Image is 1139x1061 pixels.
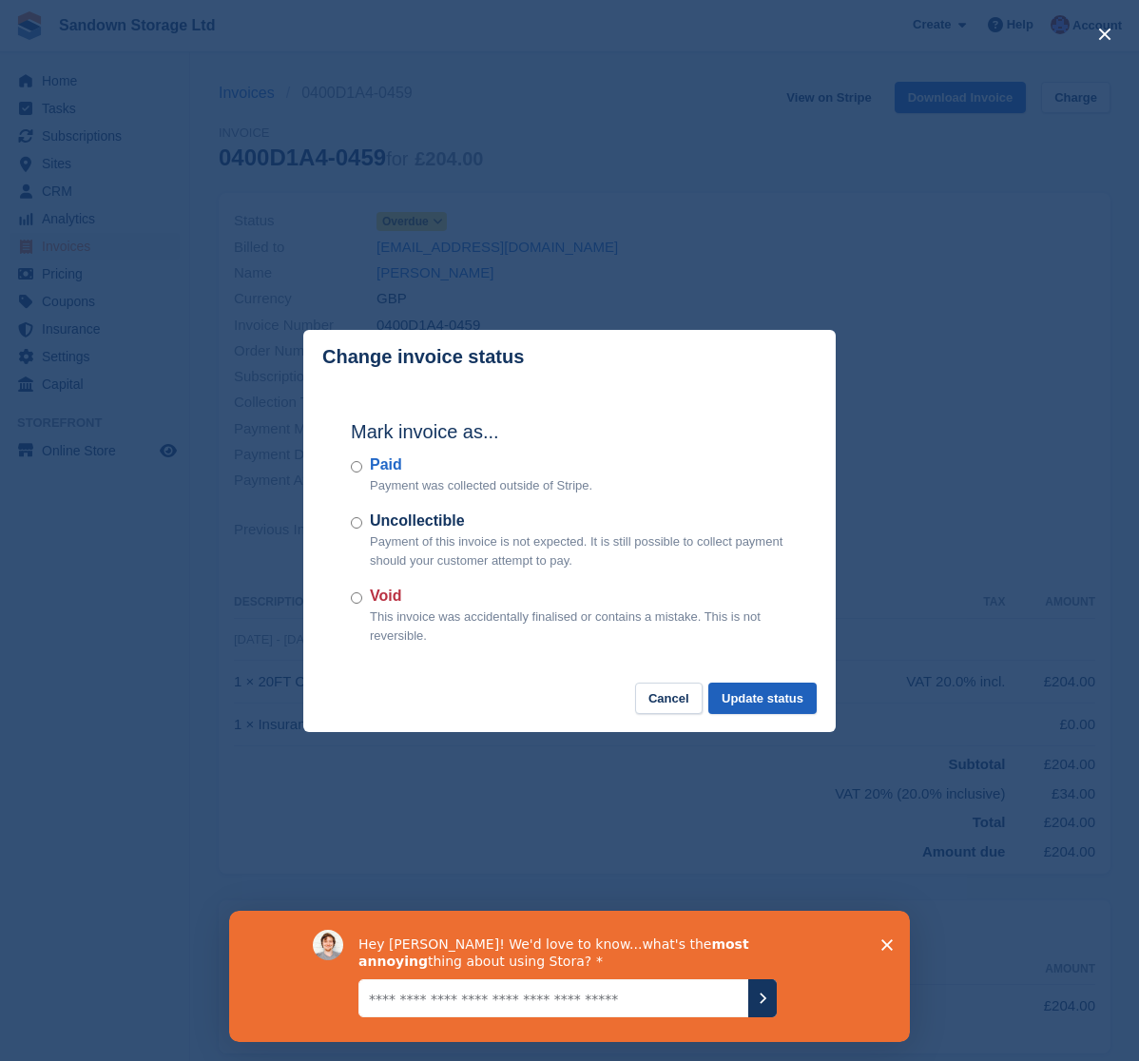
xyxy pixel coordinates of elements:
[229,911,910,1042] iframe: Survey by David from Stora
[370,608,788,645] p: This invoice was accidentally finalised or contains a mistake. This is not reversible.
[370,453,592,476] label: Paid
[635,683,703,714] button: Cancel
[370,585,788,608] label: Void
[370,476,592,495] p: Payment was collected outside of Stripe.
[370,510,788,532] label: Uncollectible
[351,417,788,446] h2: Mark invoice as...
[370,532,788,569] p: Payment of this invoice is not expected. It is still possible to collect payment should your cust...
[322,346,524,368] p: Change invoice status
[1090,19,1120,49] button: close
[708,683,817,714] button: Update status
